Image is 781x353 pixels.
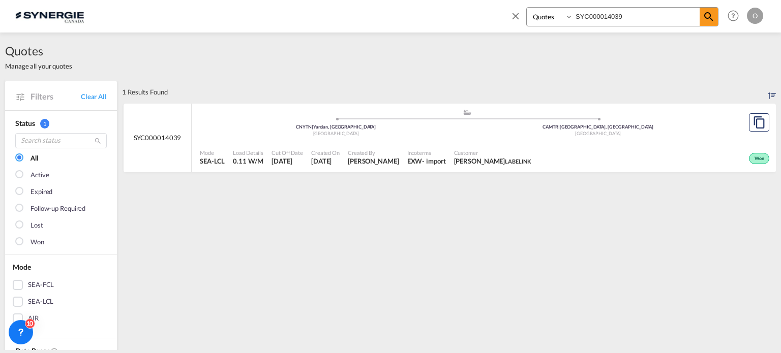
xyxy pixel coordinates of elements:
[296,124,376,130] span: CNYTN Yantian, [GEOGRAPHIC_DATA]
[31,204,85,214] div: Follow-up Required
[15,5,84,27] img: 1f56c880d42311ef80fc7dca854c8e59.png
[461,110,473,115] md-icon: assets/icons/custom/ship-fill.svg
[15,118,107,129] div: Status 1
[272,156,303,166] span: 13 Aug 2025
[13,280,109,290] md-checkbox: SEA-FCL
[5,61,72,71] span: Manage all your quotes
[422,156,445,166] div: - import
[703,11,715,23] md-icon: icon-magnify
[31,237,44,247] div: Won
[749,153,769,164] div: Won
[768,81,776,103] div: Sort by: Created On
[558,124,560,130] span: |
[200,149,225,156] span: Mode
[312,124,313,130] span: |
[348,156,399,166] span: Adriana Groposila
[200,156,225,166] span: SEA-LCL
[348,149,399,156] span: Created By
[700,8,718,26] span: icon-magnify
[233,157,263,165] span: 0.11 W/M
[28,280,54,290] div: SEA-FCL
[454,156,531,166] span: JEREMY BOURSIER LABELINK
[13,263,31,271] span: Mode
[311,149,340,156] span: Created On
[753,116,765,129] md-icon: assets/icons/custom/copyQuote.svg
[15,133,107,148] input: Search status
[122,81,168,103] div: 1 Results Found
[747,8,763,24] div: O
[28,297,53,307] div: SEA-LCL
[454,149,531,156] span: Customer
[510,10,521,21] md-icon: icon-close
[94,137,102,145] md-icon: icon-magnify
[40,119,49,129] span: 1
[311,156,340,166] span: 13 Aug 2025
[31,170,49,180] div: Active
[5,43,72,59] span: Quotes
[313,131,359,136] span: [GEOGRAPHIC_DATA]
[124,104,776,173] div: SYC000014039 assets/icons/custom/ship-fill.svgassets/icons/custom/roll-o-plane.svgOriginYantian, ...
[31,153,38,164] div: All
[543,124,653,130] span: CAMTR [GEOGRAPHIC_DATA], [GEOGRAPHIC_DATA]
[13,297,109,307] md-checkbox: SEA-LCL
[28,313,39,324] div: AIR
[272,149,303,156] span: Cut Off Date
[233,149,263,156] span: Load Details
[575,131,621,136] span: [GEOGRAPHIC_DATA]
[407,156,446,166] div: EXW import
[749,113,769,132] button: Copy Quote
[13,313,109,324] md-checkbox: AIR
[31,220,43,231] div: Lost
[15,119,35,127] span: Status
[31,187,52,197] div: Expired
[31,91,81,102] span: Filters
[755,155,767,163] span: Won
[725,7,747,25] div: Help
[725,7,742,24] span: Help
[505,158,531,165] span: LABELINK
[134,133,182,142] span: SYC000014039
[407,149,446,156] span: Incoterms
[81,92,107,101] a: Clear All
[573,8,700,25] input: Enter Quotation Number
[407,156,423,166] div: EXW
[510,7,526,31] span: icon-close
